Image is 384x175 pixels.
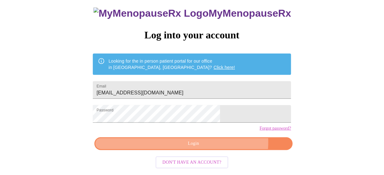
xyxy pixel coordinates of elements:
a: Don't have an account? [154,159,230,165]
h3: MyMenopauseRx [93,8,291,19]
span: Don't have an account? [163,159,222,167]
img: MyMenopauseRx Logo [93,8,208,19]
a: Click here! [214,65,235,70]
button: Don't have an account? [156,156,229,169]
button: Login [94,137,293,150]
h3: Log into your account [93,29,291,41]
div: Looking for the in person patient portal for our office in [GEOGRAPHIC_DATA], [GEOGRAPHIC_DATA]? [109,55,235,73]
a: Forgot password? [260,126,291,131]
span: Login [102,140,285,148]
